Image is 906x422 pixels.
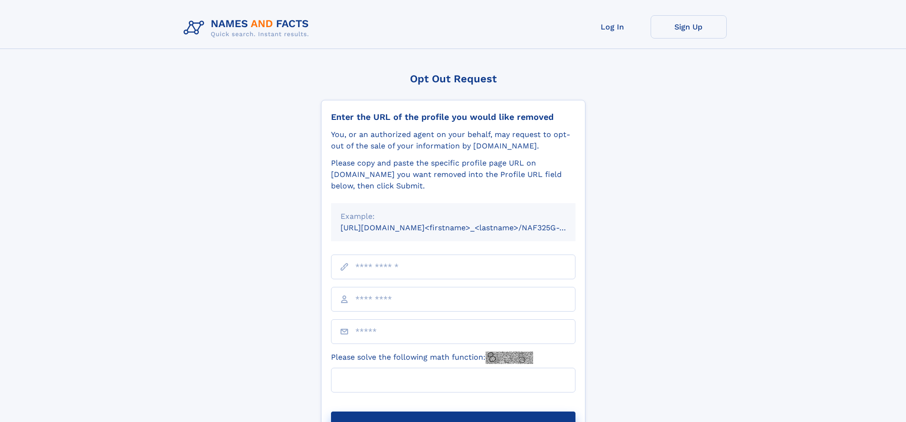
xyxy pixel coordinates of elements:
[331,129,575,152] div: You, or an authorized agent on your behalf, may request to opt-out of the sale of your informatio...
[575,15,651,39] a: Log In
[331,352,533,364] label: Please solve the following math function:
[341,223,594,232] small: [URL][DOMAIN_NAME]<firstname>_<lastname>/NAF325G-xxxxxxxx
[341,211,566,222] div: Example:
[321,73,585,85] div: Opt Out Request
[331,112,575,122] div: Enter the URL of the profile you would like removed
[180,15,317,41] img: Logo Names and Facts
[651,15,727,39] a: Sign Up
[331,157,575,192] div: Please copy and paste the specific profile page URL on [DOMAIN_NAME] you want removed into the Pr...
